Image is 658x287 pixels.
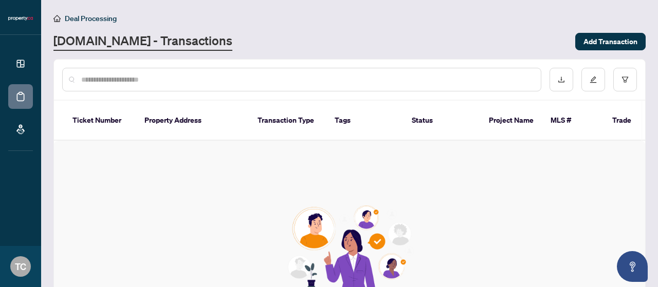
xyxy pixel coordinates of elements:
[64,101,136,141] th: Ticket Number
[542,101,604,141] th: MLS #
[575,33,646,50] button: Add Transaction
[617,251,648,282] button: Open asap
[53,15,61,22] span: home
[583,33,637,50] span: Add Transaction
[65,14,117,23] span: Deal Processing
[8,15,33,22] img: logo
[581,68,605,91] button: edit
[613,68,637,91] button: filter
[249,101,326,141] th: Transaction Type
[558,76,565,83] span: download
[53,32,232,51] a: [DOMAIN_NAME] - Transactions
[404,101,481,141] th: Status
[622,76,629,83] span: filter
[590,76,597,83] span: edit
[326,101,404,141] th: Tags
[481,101,542,141] th: Project Name
[550,68,573,91] button: download
[15,259,26,274] span: TC
[136,101,249,141] th: Property Address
